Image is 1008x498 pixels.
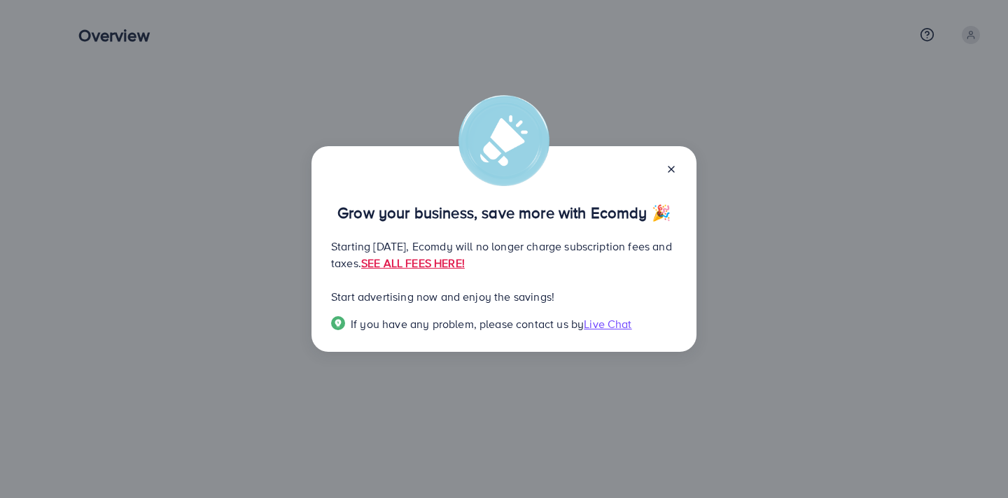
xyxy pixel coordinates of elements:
[584,316,631,332] span: Live Chat
[331,204,677,221] p: Grow your business, save more with Ecomdy 🎉
[458,95,549,186] img: alert
[331,238,677,271] p: Starting [DATE], Ecomdy will no longer charge subscription fees and taxes.
[351,316,584,332] span: If you have any problem, please contact us by
[331,288,677,305] p: Start advertising now and enjoy the savings!
[331,316,345,330] img: Popup guide
[361,255,465,271] a: SEE ALL FEES HERE!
